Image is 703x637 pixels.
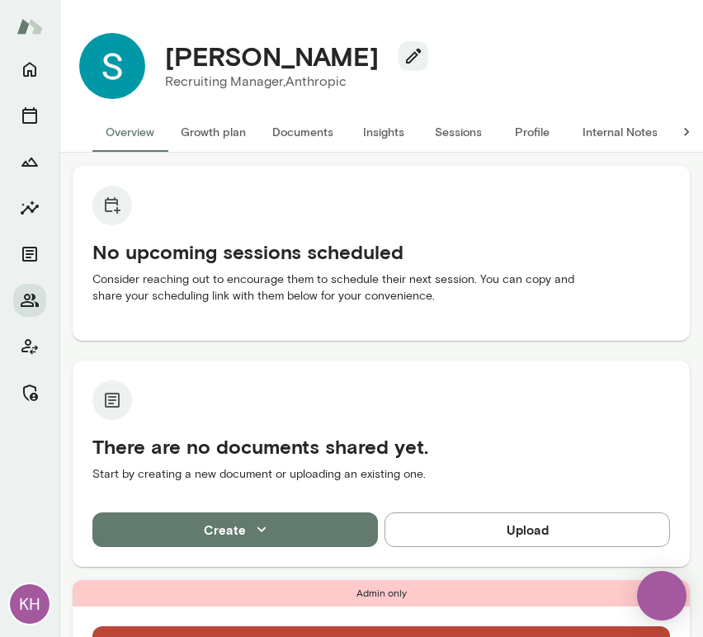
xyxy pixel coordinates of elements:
button: Sessions [13,99,46,132]
p: Start by creating a new document or uploading an existing one. [92,466,670,483]
button: Manage [13,376,46,409]
button: Sessions [421,112,495,152]
button: Profile [495,112,569,152]
button: Create [92,512,378,547]
p: Consider reaching out to encourage them to schedule their next session. You can copy and share yo... [92,271,670,304]
button: Insights [13,191,46,224]
div: KH [10,584,50,624]
div: Admin only [73,580,690,606]
button: Growth Plan [13,145,46,178]
img: Sarah Harley [79,33,145,99]
h5: No upcoming sessions scheduled [92,238,670,265]
img: Mento [17,11,43,42]
button: Client app [13,330,46,363]
button: Insights [347,112,421,152]
h5: There are no documents shared yet. [92,433,670,460]
button: Home [13,53,46,86]
h4: [PERSON_NAME] [165,40,379,72]
button: Growth plan [167,112,259,152]
button: Overview [92,112,167,152]
button: Upload [385,512,670,547]
button: Documents [13,238,46,271]
button: Internal Notes [569,112,671,152]
button: Documents [259,112,347,152]
p: Recruiting Manager, Anthropic [165,72,415,92]
button: Members [13,284,46,317]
